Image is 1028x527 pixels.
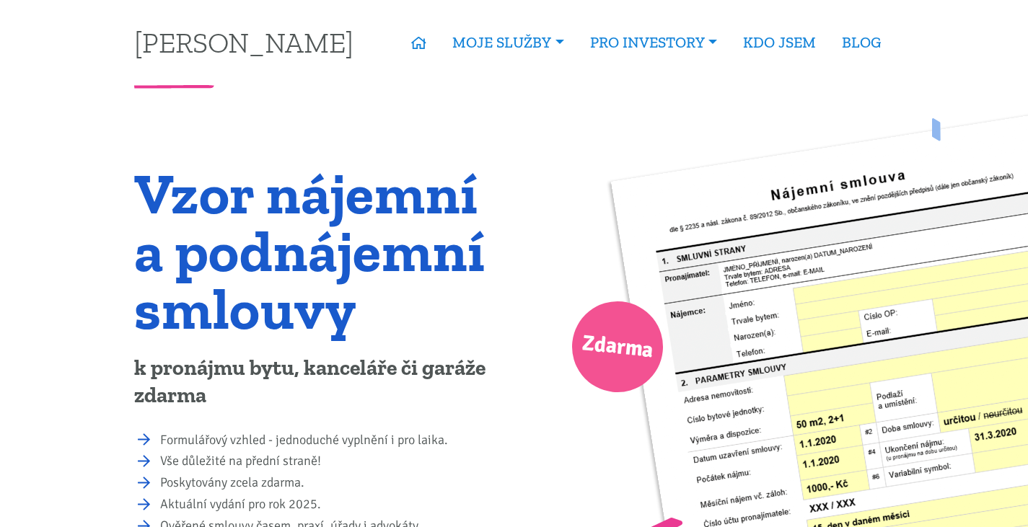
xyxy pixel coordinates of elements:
li: Aktuální vydání pro rok 2025. [160,495,504,515]
li: Formulářový vzhled - jednoduché vyplnění i pro laika. [160,430,504,451]
li: Poskytovány zcela zdarma. [160,473,504,493]
a: PRO INVESTORY [577,26,730,59]
p: k pronájmu bytu, kanceláře či garáže zdarma [134,355,504,409]
a: KDO JSEM [730,26,829,59]
a: BLOG [829,26,894,59]
a: MOJE SLUŽBY [439,26,576,59]
li: Vše důležité na přední straně! [160,451,504,471]
h1: Vzor nájemní a podnájemní smlouvy [134,164,504,337]
span: Zdarma [580,324,655,370]
a: [PERSON_NAME] [134,28,353,56]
